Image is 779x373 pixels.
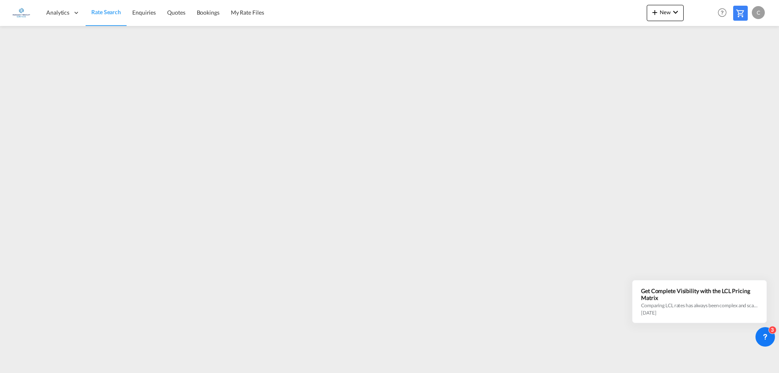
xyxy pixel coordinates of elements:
div: C [752,6,765,19]
md-icon: icon-chevron-down [671,7,680,17]
span: New [650,9,680,15]
span: Help [715,6,729,19]
span: Quotes [167,9,185,16]
span: Bookings [197,9,219,16]
md-icon: icon-plus 400-fg [650,7,660,17]
img: 6a2c35f0b7c411ef99d84d375d6e7407.jpg [12,4,30,22]
span: My Rate Files [231,9,264,16]
span: Enquiries [132,9,156,16]
button: icon-plus 400-fgNewicon-chevron-down [647,5,684,21]
div: Help [715,6,733,20]
span: Analytics [46,9,69,17]
span: Rate Search [91,9,121,15]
